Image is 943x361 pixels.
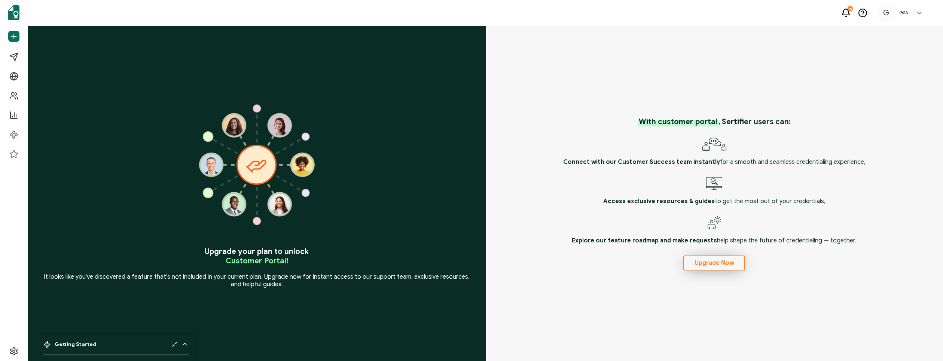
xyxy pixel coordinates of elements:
b: Explore our feature roadmap and make requests [572,237,717,244]
div: 10 [848,6,853,11]
p: help shape the future of credentialing — together. [572,237,857,244]
span: Getting Started [55,341,97,348]
span: Upgrade Now [695,260,734,266]
img: sertifier-logomark-colored.svg [8,5,19,20]
h5: GSA [899,10,908,15]
b: Access exclusive resources & guides [603,198,715,205]
button: Upgrade Now [683,256,745,270]
img: Feature Image [191,99,322,230]
span: G [883,7,889,19]
p: , Sertifier users can: [638,117,791,126]
span: Customer Portal! [226,256,288,266]
p: to get the most out of your credentials, [603,198,825,205]
p: It looks like you've discovered a feature that’s not included in your current plan. Upgrade now f... [43,273,471,288]
span: With customer portal [638,117,718,126]
p: for a smooth and seamless credentialing experience, [563,158,866,166]
p: Upgrade your plan to unlock [205,247,309,266]
b: Connect with our Customer Success team instantly [563,158,720,166]
iframe: Chat Widget [906,325,943,361]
